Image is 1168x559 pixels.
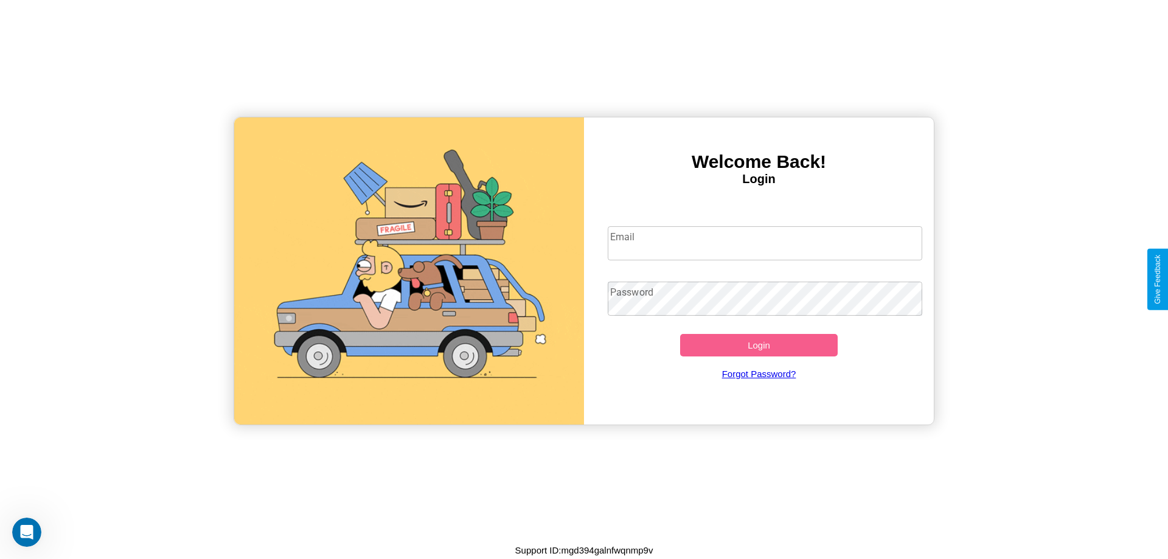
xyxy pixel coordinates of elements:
[12,518,41,547] iframe: Intercom live chat
[234,117,584,425] img: gif
[584,151,934,172] h3: Welcome Back!
[1153,255,1162,304] div: Give Feedback
[602,356,917,391] a: Forgot Password?
[680,334,838,356] button: Login
[515,542,653,558] p: Support ID: mgd394galnfwqnmp9v
[584,172,934,186] h4: Login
